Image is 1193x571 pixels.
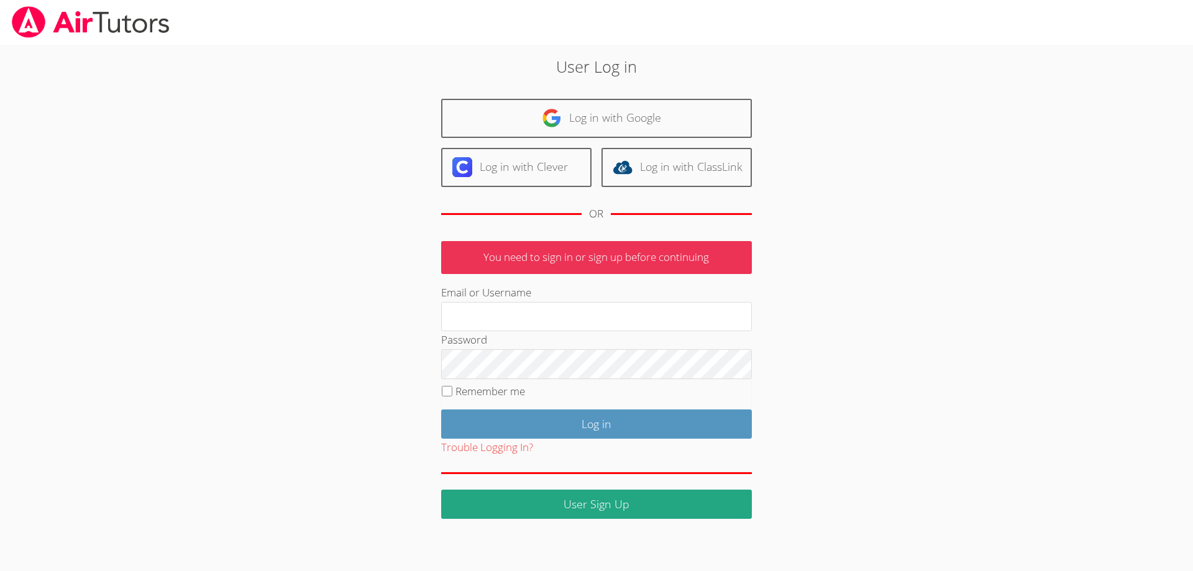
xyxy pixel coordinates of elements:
[441,490,752,519] a: User Sign Up
[441,99,752,138] a: Log in with Google
[441,439,533,457] button: Trouble Logging In?
[441,332,487,347] label: Password
[601,148,752,187] a: Log in with ClassLink
[589,205,603,223] div: OR
[441,409,752,439] input: Log in
[455,384,525,398] label: Remember me
[441,148,592,187] a: Log in with Clever
[441,285,531,299] label: Email or Username
[452,157,472,177] img: clever-logo-6eab21bc6e7a338710f1a6ff85c0baf02591cd810cc4098c63d3a4b26e2feb20.svg
[11,6,171,38] img: airtutors_banner-c4298cdbf04f3fff15de1276eac7730deb9818008684d7c2e4769d2f7ddbe033.png
[441,241,752,274] p: You need to sign in or sign up before continuing
[613,157,633,177] img: classlink-logo-d6bb404cc1216ec64c9a2012d9dc4662098be43eaf13dc465df04b49fa7ab582.svg
[275,55,919,78] h2: User Log in
[542,108,562,128] img: google-logo-50288ca7cdecda66e5e0955fdab243c47b7ad437acaf1139b6f446037453330a.svg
